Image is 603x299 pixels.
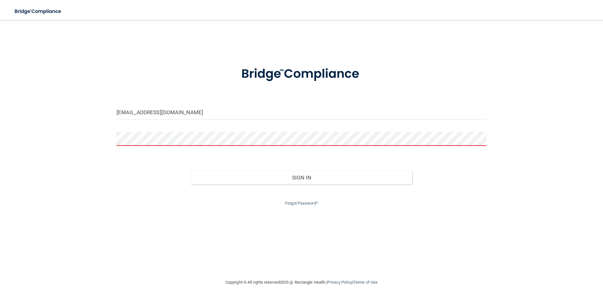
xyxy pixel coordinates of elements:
[327,280,352,285] a: Privacy Policy
[187,272,416,292] div: Copyright © All rights reserved 2025 @ Rectangle Health | |
[117,105,486,120] input: Email
[191,171,413,184] button: Sign In
[9,5,67,18] img: bridge_compliance_login_screen.278c3ca4.svg
[353,280,378,285] a: Terms of Use
[228,58,375,90] img: bridge_compliance_login_screen.278c3ca4.svg
[285,201,318,206] a: Forgot Password?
